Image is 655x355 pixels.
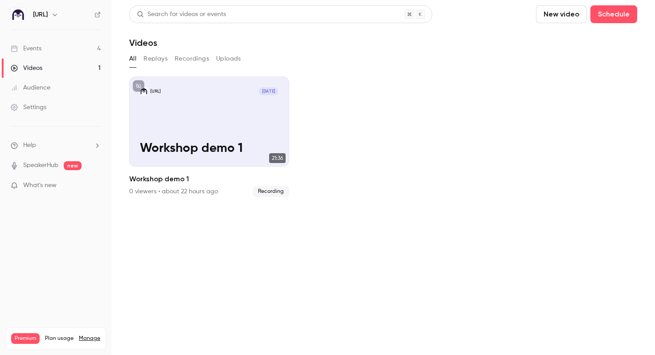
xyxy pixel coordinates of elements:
[11,64,42,73] div: Videos
[140,141,278,155] p: Workshop demo 1
[269,153,286,163] span: 21:36
[129,174,289,184] h2: Workshop demo 1
[129,52,136,66] button: All
[129,187,218,196] div: 0 viewers • about 22 hours ago
[33,10,48,19] h6: [URL]
[64,161,82,170] span: new
[23,161,58,170] a: SpeakerHub
[23,141,36,150] span: Help
[536,5,587,23] button: New video
[137,10,226,19] div: Search for videos or events
[11,333,40,344] span: Premium
[23,181,57,190] span: What's new
[175,52,209,66] button: Recordings
[45,335,74,342] span: Plan usage
[129,77,289,197] li: Workshop demo 1
[216,52,241,66] button: Uploads
[11,8,25,22] img: Ed.ai
[133,80,144,92] button: unpublished
[79,335,100,342] a: Manage
[11,141,101,150] li: help-dropdown-opener
[129,77,637,197] ul: Videos
[259,87,278,95] span: [DATE]
[129,77,289,197] a: Workshop demo 1[URL][DATE]Workshop demo 121:36Workshop demo 10 viewers • about 22 hours agoRecording
[11,44,41,53] div: Events
[11,103,46,112] div: Settings
[129,5,637,350] section: Videos
[129,37,157,48] h1: Videos
[590,5,637,23] button: Schedule
[151,89,160,94] p: [URL]
[11,83,50,92] div: Audience
[253,186,289,197] span: Recording
[143,52,168,66] button: Replays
